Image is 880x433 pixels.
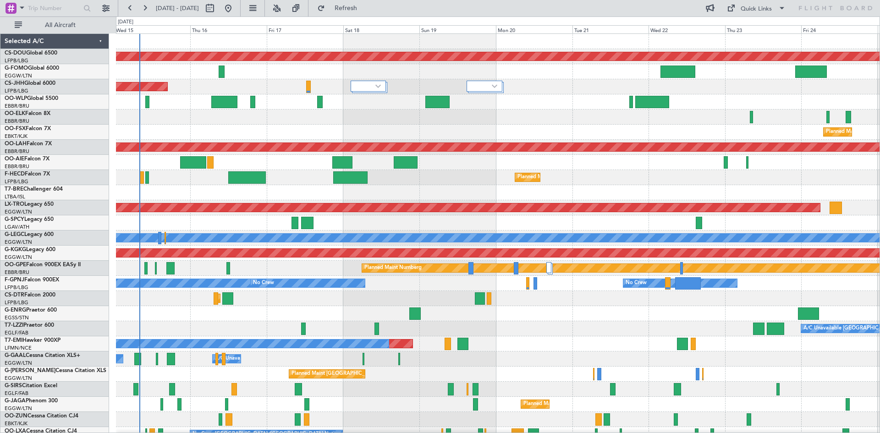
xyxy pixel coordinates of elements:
[267,25,343,33] div: Fri 17
[626,276,647,290] div: No Crew
[5,390,28,397] a: EGLF/FAB
[5,277,59,283] a: F-GPNJFalcon 900EX
[5,405,32,412] a: EGGW/LTN
[5,96,27,101] span: OO-WLP
[5,156,24,162] span: OO-AIE
[5,217,24,222] span: G-SPCY
[190,25,267,33] div: Thu 16
[5,126,51,132] a: OO-FSXFalcon 7X
[156,4,199,12] span: [DATE] - [DATE]
[5,353,80,358] a: G-GAALCessna Citation XLS+
[5,383,57,389] a: G-SIRSCitation Excel
[5,224,29,230] a: LGAV/ATH
[5,239,32,246] a: EGGW/LTN
[28,1,81,15] input: Trip Number
[5,247,55,252] a: G-KGKGLegacy 600
[5,345,32,351] a: LFMN/NCE
[5,232,54,237] a: G-LEGCLegacy 600
[5,202,24,207] span: LX-TRO
[343,25,420,33] div: Sat 18
[5,217,54,222] a: G-SPCYLegacy 650
[5,126,26,132] span: OO-FSX
[5,307,57,313] a: G-ENRGPraetor 600
[801,25,878,33] div: Fri 24
[5,299,28,306] a: LFPB/LBG
[5,314,29,321] a: EGSS/STN
[5,66,28,71] span: G-FOMO
[24,22,97,28] span: All Aircraft
[5,103,29,110] a: EBBR/BRU
[5,323,54,328] a: T7-LZZIPraetor 600
[496,25,572,33] div: Mon 20
[5,254,32,261] a: EGGW/LTN
[517,170,662,184] div: Planned Maint [GEOGRAPHIC_DATA] ([GEOGRAPHIC_DATA])
[5,247,26,252] span: G-KGKG
[725,25,802,33] div: Thu 23
[5,208,32,215] a: EGGW/LTN
[220,291,266,305] div: Planned Maint Sofia
[5,398,26,404] span: G-JAGA
[5,148,29,155] a: EBBR/BRU
[5,329,28,336] a: EGLF/FAB
[523,397,668,411] div: Planned Maint [GEOGRAPHIC_DATA] ([GEOGRAPHIC_DATA])
[5,262,26,268] span: OO-GPE
[5,307,26,313] span: G-ENRG
[5,232,24,237] span: G-LEGC
[419,25,496,33] div: Sun 19
[118,18,133,26] div: [DATE]
[5,171,50,177] a: F-HECDFalcon 7X
[5,277,24,283] span: F-GPNJ
[5,375,32,382] a: EGGW/LTN
[215,352,253,366] div: A/C Unavailable
[5,368,106,373] a: G-[PERSON_NAME]Cessna Citation XLS
[649,25,725,33] div: Wed 22
[722,1,790,16] button: Quick Links
[5,50,26,56] span: CS-DOU
[10,18,99,33] button: All Aircraft
[5,141,52,147] a: OO-LAHFalcon 7X
[5,368,55,373] span: G-[PERSON_NAME]
[741,5,772,14] div: Quick Links
[5,269,29,276] a: EBBR/BRU
[5,81,24,86] span: CS-JHH
[5,193,25,200] a: LTBA/ISL
[5,338,60,343] a: T7-EMIHawker 900XP
[5,292,24,298] span: CS-DTR
[114,25,191,33] div: Wed 15
[5,338,22,343] span: T7-EMI
[5,383,22,389] span: G-SIRS
[5,323,23,328] span: T7-LZZI
[5,111,25,116] span: OO-ELK
[5,66,59,71] a: G-FOMOGlobal 6000
[291,367,436,381] div: Planned Maint [GEOGRAPHIC_DATA] ([GEOGRAPHIC_DATA])
[327,5,365,11] span: Refresh
[5,420,27,427] a: EBKT/KJK
[5,163,29,170] a: EBBR/BRU
[364,261,422,275] div: Planned Maint Nurnberg
[5,186,23,192] span: T7-BRE
[5,50,57,56] a: CS-DOUGlobal 6500
[5,413,78,419] a: OO-ZUNCessna Citation CJ4
[5,353,26,358] span: G-GAAL
[5,398,58,404] a: G-JAGAPhenom 300
[5,413,27,419] span: OO-ZUN
[5,141,27,147] span: OO-LAH
[5,284,28,291] a: LFPB/LBG
[5,118,29,125] a: EBBR/BRU
[5,186,63,192] a: T7-BREChallenger 604
[5,88,28,94] a: LFPB/LBG
[253,276,274,290] div: No Crew
[5,133,27,140] a: EBKT/KJK
[5,57,28,64] a: LFPB/LBG
[5,111,50,116] a: OO-ELKFalcon 8X
[5,262,81,268] a: OO-GPEFalcon 900EX EASy II
[5,360,32,367] a: EGGW/LTN
[5,202,54,207] a: LX-TROLegacy 650
[5,81,55,86] a: CS-JHHGlobal 6000
[5,171,25,177] span: F-HECD
[5,178,28,185] a: LFPB/LBG
[313,1,368,16] button: Refresh
[5,292,55,298] a: CS-DTRFalcon 2000
[5,96,58,101] a: OO-WLPGlobal 5500
[375,84,381,88] img: arrow-gray.svg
